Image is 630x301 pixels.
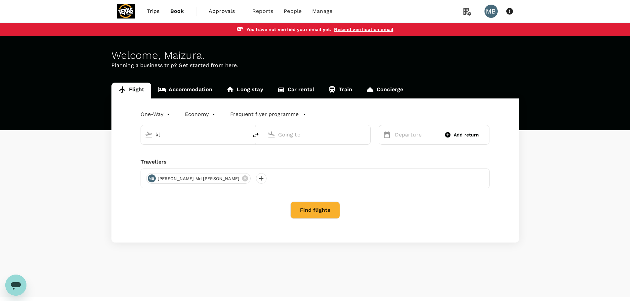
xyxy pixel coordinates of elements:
button: Find flights [290,202,340,219]
div: Travellers [141,158,490,166]
div: MB [148,174,156,182]
button: Frequent flyer programme [230,110,307,118]
span: You have not verified your email yet . [246,27,332,32]
div: MB [484,5,498,18]
a: Train [321,83,359,98]
a: Accommodation [151,83,219,98]
p: Planning a business trip? Get started from here. [111,61,519,69]
span: Add return [454,132,479,138]
span: Manage [312,7,332,15]
span: Approvals [209,7,242,15]
button: delete [248,127,264,143]
div: Welcome , Maizura . [111,49,519,61]
a: Concierge [359,83,410,98]
img: Texas Chicken (Malaysia) Sdn Bhd [111,4,142,19]
span: Book [170,7,184,15]
div: Economy [185,109,217,120]
a: Long stay [219,83,270,98]
span: Trips [147,7,160,15]
a: Car rental [270,83,321,98]
iframe: Button to launch messaging window [5,275,26,296]
span: People [284,7,302,15]
a: Resend verification email [334,27,393,32]
div: One-Way [141,109,172,120]
span: Reports [252,7,273,15]
button: Open [366,134,367,135]
a: Flight [111,83,151,98]
input: Going to [278,130,357,140]
p: Frequent flyer programme [230,110,299,118]
button: Open [243,134,244,135]
p: Departure [395,131,434,139]
span: [PERSON_NAME] Md [PERSON_NAME] [154,175,244,182]
input: Depart from [155,130,234,140]
div: MB[PERSON_NAME] Md [PERSON_NAME] [146,173,251,184]
img: email-alert [237,27,244,32]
